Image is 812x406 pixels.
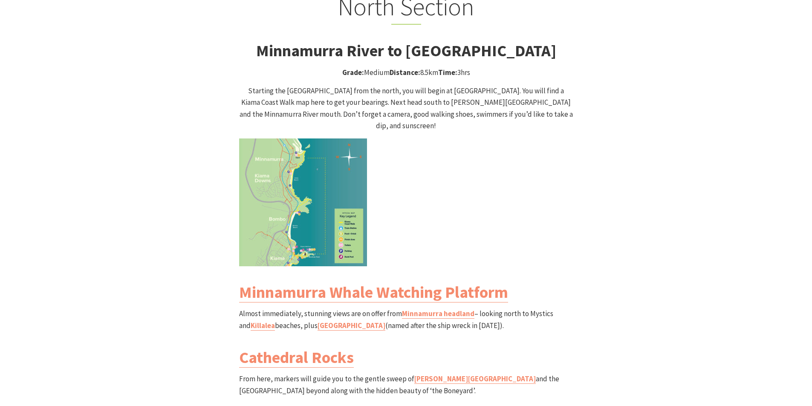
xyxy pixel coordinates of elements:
p: Medium 8.5km 3hrs [239,67,573,78]
a: Cathedral Rocks [239,347,354,368]
a: Killalea [251,321,275,331]
a: Minnamurra headland [402,309,474,319]
a: Minnamurra Whale Watching Platform [239,282,508,302]
img: Kiama Coast Walk North Section [239,138,367,266]
strong: Distance: [390,68,420,77]
p: Almost immediately, stunning views are on offer from – looking north to Mystics and beaches, plus... [239,308,573,331]
a: [PERSON_NAME][GEOGRAPHIC_DATA] [414,374,536,384]
p: Starting the [GEOGRAPHIC_DATA] from the north, you will begin at [GEOGRAPHIC_DATA]. You will find... [239,85,573,132]
strong: Minnamurra River to [GEOGRAPHIC_DATA] [256,40,556,60]
p: From here, markers will guide you to the gentle sweep of and the [GEOGRAPHIC_DATA] beyond along w... [239,373,573,396]
strong: Time: [438,68,457,77]
a: [GEOGRAPHIC_DATA] [318,321,385,331]
strong: Grade: [342,68,364,77]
